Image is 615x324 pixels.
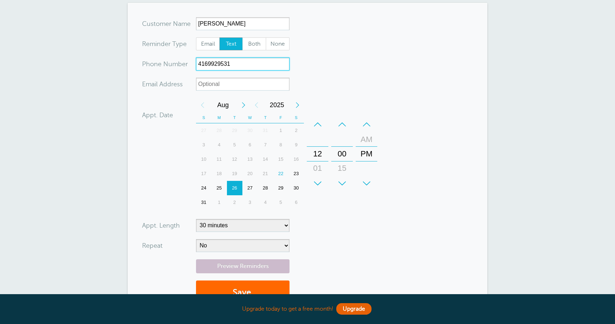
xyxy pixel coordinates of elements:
[211,152,227,166] div: 11
[258,181,273,195] div: Thursday, August 28
[242,181,258,195] div: 27
[211,138,227,152] div: 4
[273,138,288,152] div: Friday, August 8
[333,161,351,175] div: 15
[196,195,211,210] div: 31
[258,166,273,181] div: 21
[288,181,304,195] div: 30
[227,166,242,181] div: 19
[266,37,290,50] label: None
[242,166,258,181] div: Wednesday, August 20
[154,61,172,67] span: ne Nu
[128,301,487,317] div: Upgrade today to get a free month!
[291,98,304,112] div: Next Year
[142,242,163,249] label: Repeat
[142,112,173,118] label: Appt. Date
[227,138,242,152] div: Tuesday, August 5
[258,112,273,123] th: T
[288,152,304,166] div: Saturday, August 16
[155,81,171,87] span: il Add
[142,222,180,229] label: Appt. Length
[258,166,273,181] div: Thursday, August 21
[196,166,211,181] div: 17
[273,195,288,210] div: Friday, September 5
[227,181,242,195] div: 26
[273,181,288,195] div: Friday, August 29
[258,195,273,210] div: 4
[331,117,353,191] div: Minutes
[242,195,258,210] div: Wednesday, September 3
[258,152,273,166] div: 14
[288,123,304,138] div: Saturday, August 2
[211,152,227,166] div: Monday, August 11
[243,38,266,50] span: Both
[196,280,290,305] button: Save
[309,161,326,175] div: 01
[358,132,375,147] div: AM
[220,38,243,50] span: Text
[227,152,242,166] div: Tuesday, August 12
[219,37,243,50] label: Text
[242,138,258,152] div: Wednesday, August 6
[333,147,351,161] div: 00
[273,166,288,181] div: Today, Friday, August 22
[196,166,211,181] div: Sunday, August 17
[227,166,242,181] div: Tuesday, August 19
[196,38,219,50] span: Email
[211,166,227,181] div: 18
[273,123,288,138] div: 1
[196,152,211,166] div: 10
[196,37,220,50] label: Email
[258,138,273,152] div: 7
[288,112,304,123] th: S
[273,195,288,210] div: 5
[196,259,290,273] a: Preview Reminders
[196,98,209,112] div: Previous Month
[196,152,211,166] div: Sunday, August 10
[288,166,304,181] div: Saturday, August 23
[273,166,288,181] div: 22
[242,37,266,50] label: Both
[211,195,227,210] div: Monday, September 1
[227,195,242,210] div: Tuesday, September 2
[142,81,155,87] span: Ema
[227,138,242,152] div: 5
[211,166,227,181] div: Monday, August 18
[242,138,258,152] div: 6
[242,112,258,123] th: W
[211,138,227,152] div: Monday, August 4
[288,123,304,138] div: 2
[309,147,326,161] div: 12
[211,112,227,123] th: M
[358,147,375,161] div: PM
[288,138,304,152] div: 9
[142,20,154,27] span: Cus
[258,123,273,138] div: Thursday, July 31
[266,38,289,50] span: None
[196,181,211,195] div: 24
[227,152,242,166] div: 12
[242,152,258,166] div: 13
[333,175,351,190] div: 30
[242,123,258,138] div: Wednesday, July 30
[288,166,304,181] div: 23
[196,112,211,123] th: S
[273,152,288,166] div: Friday, August 15
[196,123,211,138] div: Sunday, July 27
[258,195,273,210] div: Thursday, September 4
[142,41,187,47] label: Reminder Type
[227,195,242,210] div: 2
[307,117,328,191] div: Hours
[154,20,178,27] span: tomer N
[250,98,263,112] div: Previous Year
[142,61,154,67] span: Pho
[258,152,273,166] div: Thursday, August 14
[242,123,258,138] div: 30
[288,181,304,195] div: Saturday, August 30
[263,98,291,112] span: 2025
[142,78,196,91] div: ress
[211,195,227,210] div: 1
[196,195,211,210] div: Sunday, August 31
[196,138,211,152] div: Sunday, August 3
[273,123,288,138] div: Friday, August 1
